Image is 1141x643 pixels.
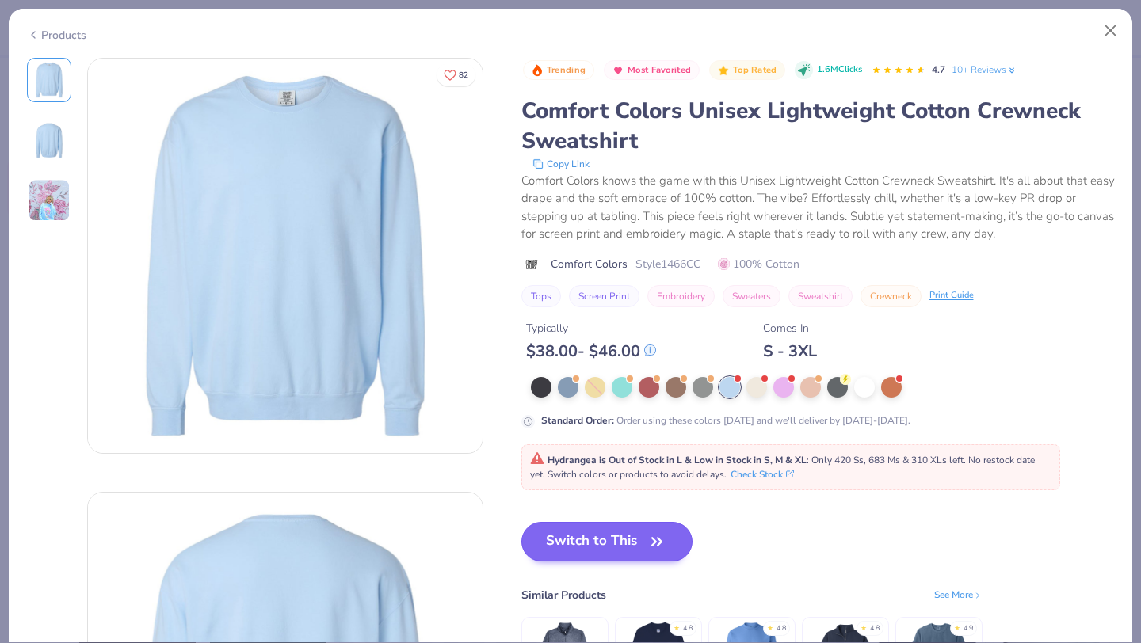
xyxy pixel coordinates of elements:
div: $ 38.00 - $ 46.00 [526,341,656,361]
button: Badge Button [604,60,700,81]
div: 4.8 [870,623,880,634]
strong: Standard Order : [541,414,614,427]
a: 10+ Reviews [952,63,1017,77]
span: Trending [547,66,586,74]
div: 4.9 [964,623,973,634]
button: Check Stock [731,467,794,481]
div: See More [934,588,983,602]
div: 4.8 [683,623,693,634]
img: Front [88,59,483,453]
img: Most Favorited sort [612,64,624,77]
button: Switch to This [521,522,693,561]
button: Sweatshirt [788,285,853,307]
img: Top Rated sort [717,64,730,77]
img: Trending sort [531,64,544,77]
button: Close [1096,16,1126,46]
button: Tops [521,285,561,307]
div: S - 3XL [763,341,817,361]
div: Print Guide [929,289,974,302]
div: ★ [861,623,867,630]
span: : Only 420 Ss, 683 Ms & 310 XLs left. No restock date yet. Switch colors or products to avoid del... [530,454,1035,481]
div: Comes In [763,320,817,337]
strong: Hydrangea is Out of Stock in L & Low in Stock in S, M & XL [548,454,807,466]
div: Similar Products [521,587,606,603]
span: 82 [459,71,468,79]
div: Products [27,27,86,44]
span: Style 1466CC [635,256,700,272]
span: 100% Cotton [718,256,799,272]
div: 4.8 [777,623,786,634]
button: Badge Button [523,60,594,81]
div: ★ [674,623,680,630]
div: Comfort Colors Unisex Lightweight Cotton Crewneck Sweatshirt [521,96,1115,156]
span: 1.6M Clicks [817,63,862,77]
div: Order using these colors [DATE] and we'll deliver by [DATE]-[DATE]. [541,413,910,428]
button: Crewneck [861,285,922,307]
img: Front [30,61,68,99]
div: Typically [526,320,656,337]
span: Comfort Colors [551,256,628,272]
button: copy to clipboard [528,156,594,172]
button: Screen Print [569,285,639,307]
img: User generated content [28,179,71,222]
img: brand logo [521,258,543,271]
button: Embroidery [647,285,715,307]
span: Top Rated [733,66,777,74]
button: Badge Button [709,60,785,81]
div: 4.7 Stars [872,58,925,83]
div: ★ [954,623,960,630]
img: Back [30,121,68,159]
div: ★ [767,623,773,630]
button: Sweaters [723,285,780,307]
button: Like [437,63,475,86]
span: 4.7 [932,63,945,76]
span: Most Favorited [628,66,691,74]
div: Comfort Colors knows the game with this Unisex Lightweight Cotton Crewneck Sweatshirt. It's all a... [521,172,1115,243]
